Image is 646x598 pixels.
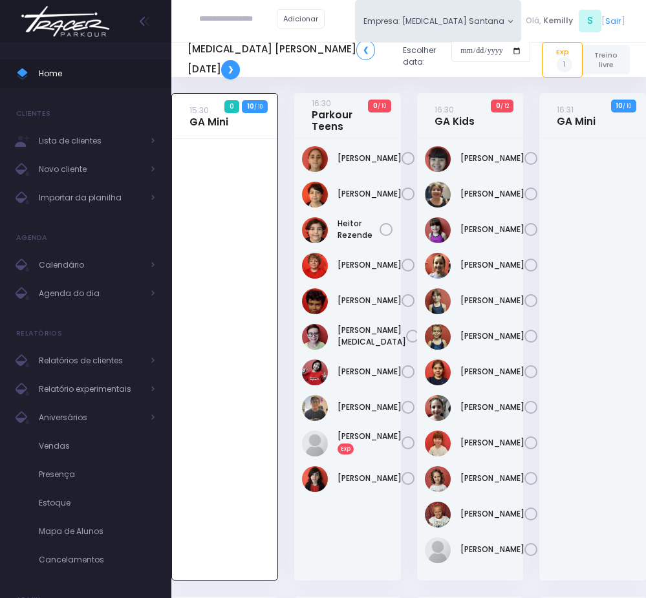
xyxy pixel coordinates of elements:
a: [PERSON_NAME] [338,153,402,164]
img: Maria Catarina Alcântara Santana [425,359,451,385]
span: Cancelamentos [39,551,155,568]
a: 15:30GA Mini [189,104,228,128]
img: Heloisa Frederico Mota [425,182,451,208]
a: ❮ [356,40,375,59]
h5: [MEDICAL_DATA] [PERSON_NAME] [DATE] [188,40,393,79]
span: Novo cliente [39,161,142,178]
span: Relatório experimentais [39,381,142,398]
a: [PERSON_NAME] [460,224,524,235]
span: Kemilly [543,15,573,27]
img: Arthur Rezende Chemin [302,182,328,208]
img: Anna Júlia Roque Silva [302,146,328,172]
img: Letícia Lemos de Alencar [425,288,451,314]
img: Lorena mie sato ayres [302,359,328,385]
span: S [579,10,601,32]
span: Exp [338,443,354,454]
img: Pedro giraldi tavares [302,466,328,492]
span: Presença [39,466,155,483]
span: Agenda do dia [39,285,142,302]
img: João Pedro Oliveira de Meneses [302,288,328,314]
div: Escolher data: [188,36,530,83]
a: [PERSON_NAME] [338,473,402,484]
a: 16:30GA Kids [435,103,475,127]
a: [PERSON_NAME] [460,330,524,342]
img: Heitor Rezende Chemin [302,217,328,243]
span: Relatórios de clientes [39,352,142,369]
a: [PERSON_NAME][MEDICAL_DATA] [338,325,406,348]
span: 1 [557,57,572,72]
span: Olá, [526,15,541,27]
a: ❯ [221,60,240,80]
h4: Relatórios [16,321,62,347]
span: 0 [224,100,239,113]
a: [PERSON_NAME] [460,401,524,413]
div: [ ] [521,8,630,34]
a: Exp1 [542,42,582,77]
a: Heitor Rezende [338,218,380,241]
small: 16:30 [435,104,454,115]
span: Mapa de Alunos [39,523,155,540]
strong: 10 [616,101,623,111]
a: [PERSON_NAME] [338,259,402,271]
small: 16:31 [557,104,574,115]
img: Manuela Andrade Bertolla [425,324,451,350]
span: Home [39,65,155,82]
a: [PERSON_NAME] [338,401,402,413]
a: [PERSON_NAME] [460,366,524,378]
small: / 10 [378,102,386,110]
img: Olivia Orlando marcondes [425,502,451,528]
a: [PERSON_NAME] [460,153,524,164]
a: 16:30Parkour Teens [312,97,380,133]
a: Adicionar [277,9,325,28]
strong: 0 [496,101,501,111]
img: Mariana Garzuzi Palma [425,395,451,421]
img: Nicolle Pio Garcia [302,431,328,456]
a: [PERSON_NAME] [460,295,524,306]
img: Nina Diniz Scatena Alves [425,466,451,492]
strong: 0 [373,101,378,111]
a: Treino livre [583,45,630,74]
span: Calendário [39,257,142,273]
span: Estoque [39,495,155,511]
a: [PERSON_NAME] [460,259,524,271]
a: [PERSON_NAME] [460,508,524,520]
a: [PERSON_NAME] [338,295,402,306]
a: [PERSON_NAME] [460,544,524,555]
a: Sair [605,15,621,27]
img: João Vitor Fontan Nicoleti [302,324,328,350]
small: / 10 [623,102,631,110]
small: / 12 [501,102,509,110]
img: Lara Prado Pfefer [425,253,451,279]
a: [PERSON_NAME] [460,437,524,449]
span: Importar da planilha [39,189,142,206]
small: 15:30 [189,105,209,116]
img: Henrique Affonso [302,253,328,279]
a: [PERSON_NAME] [460,473,524,484]
img: Lucas figueiredo guedes [302,395,328,421]
a: [PERSON_NAME] [460,188,524,200]
img: Mariana Namie Takatsuki Momesso [425,431,451,456]
img: Bianca Yoshida Nagatani [425,146,451,172]
small: / 10 [254,103,263,111]
span: Vendas [39,438,155,454]
a: [PERSON_NAME]Exp [338,431,402,454]
a: [PERSON_NAME] [338,188,402,200]
strong: 10 [247,101,254,111]
a: 16:31GA Mini [557,103,596,127]
h4: Clientes [16,101,50,127]
span: Lista de clientes [39,133,142,149]
h4: Agenda [16,225,48,251]
img: Isabela Fantan Nicoleti [425,217,451,243]
small: 16:30 [312,98,331,109]
span: Aniversários [39,409,142,426]
img: VALENTINA ZANONI DE FREITAS [425,537,451,563]
a: [PERSON_NAME] [338,366,402,378]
